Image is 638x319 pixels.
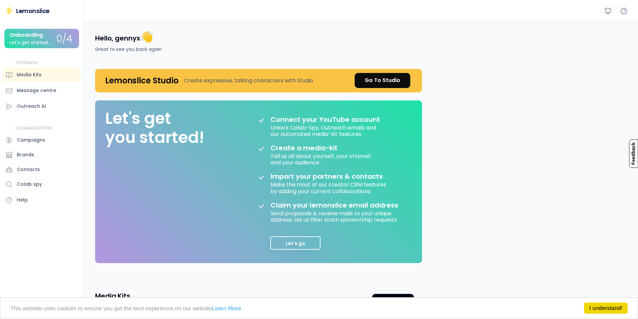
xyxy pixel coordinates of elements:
div: Campaigns [17,137,45,144]
img: Lemonslice [5,7,13,15]
a: Go To Studio [355,73,410,88]
div: Claim your lemonslice email address [271,201,398,209]
button: Add media kit [372,294,414,306]
p: This website uses cookies to ensure you get the best experience on our website [10,306,628,311]
div: Unlock Colab-Spy, Outreach emails and our automated media-kit features [271,124,377,137]
div: OUTREACH [15,60,38,66]
div: Media Kits [17,71,42,78]
div: Message centre [17,87,56,94]
div: Colab spy [17,181,42,188]
font: 👋 [140,29,153,44]
a: Learn More [212,305,241,312]
div: Tell us all about yourself, your channel and your audience [271,152,372,166]
div: Great to see you back again [95,46,162,53]
div: Create a media-kit [271,144,354,152]
div: Onboarding [10,32,43,38]
div: COLLABORATIONS [15,126,52,131]
a: I understand! [584,303,628,314]
div: Import your partners & contacts [271,172,383,180]
div: Help [17,196,28,204]
div: Create expressive, talking characters with Studio [184,77,313,85]
div: Connect your YouTube account [271,115,380,124]
h4: Lemonslice Studio [105,75,179,86]
div: Let's get you started! [105,109,204,147]
div: Brands [17,151,34,158]
div: 0/4 [56,34,72,44]
div: Send proposals & receive mails to your unique address. Let us filter scam sponsorship requests [271,209,405,223]
button: Let's go [270,236,321,250]
h4: Hello, gennyx [95,30,153,44]
div: Outreach AI [17,103,46,110]
div: Contacts [17,166,40,173]
div: Lemonslice [16,7,50,15]
div: Make the most of our creator CRM features by adding your current collaborations [271,180,387,194]
h3: Media Kits [95,291,130,301]
div: Let's get started... [10,40,51,45]
div: Go To Studio [365,76,400,84]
